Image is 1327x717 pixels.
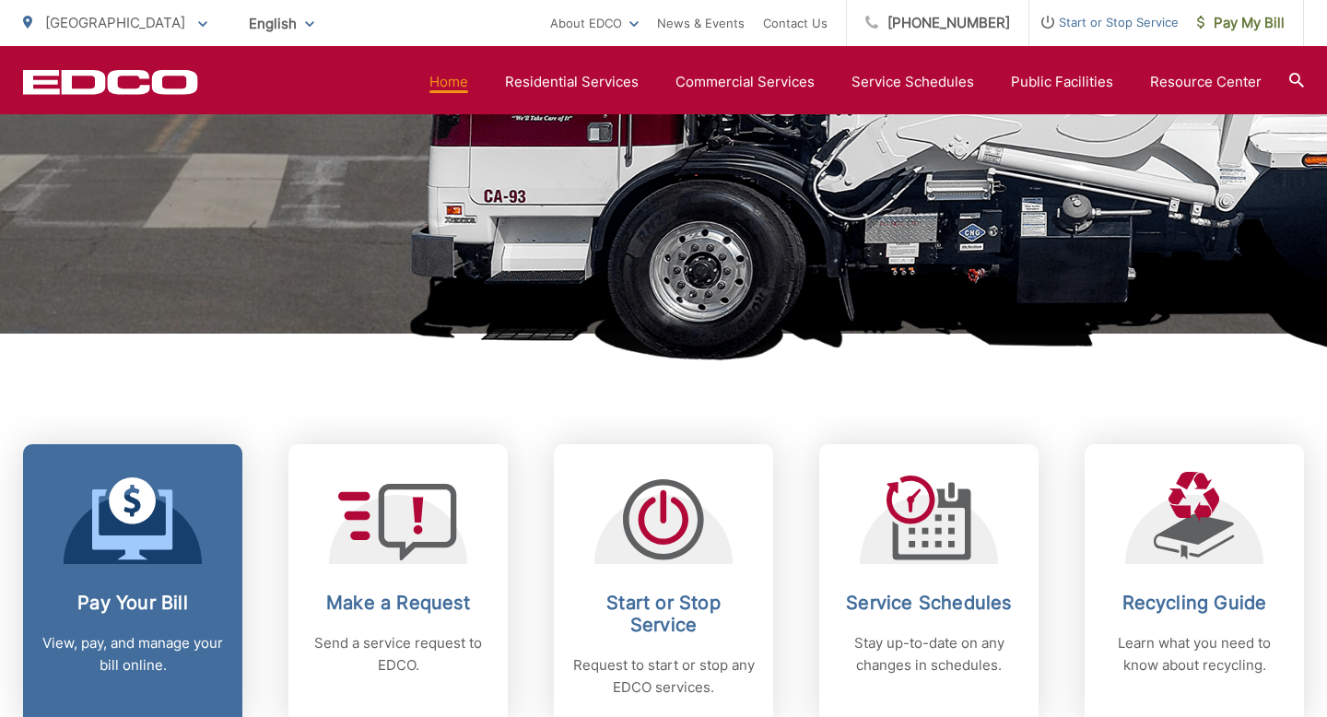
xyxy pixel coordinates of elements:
[572,592,755,636] h2: Start or Stop Service
[675,71,815,93] a: Commercial Services
[550,12,639,34] a: About EDCO
[235,7,328,40] span: English
[1197,12,1285,34] span: Pay My Bill
[429,71,468,93] a: Home
[23,69,198,95] a: EDCD logo. Return to the homepage.
[572,654,755,699] p: Request to start or stop any EDCO services.
[41,632,224,676] p: View, pay, and manage your bill online.
[838,632,1020,676] p: Stay up-to-date on any changes in schedules.
[657,12,745,34] a: News & Events
[1150,71,1262,93] a: Resource Center
[505,71,639,93] a: Residential Services
[838,592,1020,614] h2: Service Schedules
[41,592,224,614] h2: Pay Your Bill
[1011,71,1113,93] a: Public Facilities
[1103,592,1286,614] h2: Recycling Guide
[763,12,828,34] a: Contact Us
[45,14,185,31] span: [GEOGRAPHIC_DATA]
[307,592,489,614] h2: Make a Request
[307,632,489,676] p: Send a service request to EDCO.
[1103,632,1286,676] p: Learn what you need to know about recycling.
[851,71,974,93] a: Service Schedules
